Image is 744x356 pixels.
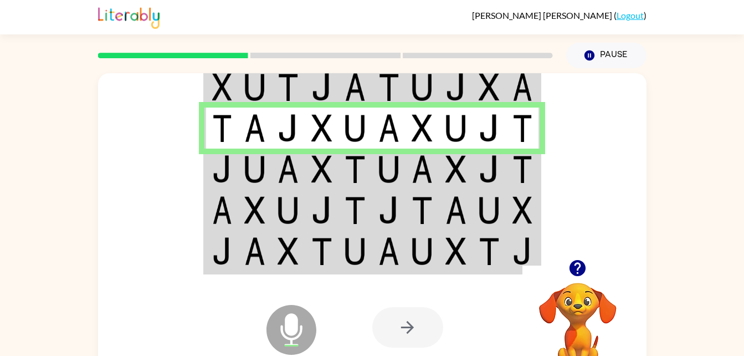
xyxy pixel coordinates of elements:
[445,155,466,183] img: x
[345,73,366,101] img: a
[278,114,299,142] img: j
[278,155,299,183] img: a
[445,114,466,142] img: u
[244,155,265,183] img: u
[212,155,232,183] img: j
[345,155,366,183] img: t
[311,196,332,224] img: j
[617,10,644,21] a: Logout
[512,237,532,265] img: j
[244,237,265,265] img: a
[212,196,232,224] img: a
[472,10,646,21] div: ( )
[278,196,299,224] img: u
[445,73,466,101] img: j
[378,237,399,265] img: a
[472,10,614,21] span: [PERSON_NAME] [PERSON_NAME]
[212,73,232,101] img: x
[345,196,366,224] img: t
[311,73,332,101] img: j
[278,73,299,101] img: t
[479,196,500,224] img: u
[412,196,433,224] img: t
[378,114,399,142] img: a
[278,237,299,265] img: x
[445,196,466,224] img: a
[244,73,265,101] img: u
[311,155,332,183] img: x
[512,114,532,142] img: t
[479,73,500,101] img: x
[412,114,433,142] img: x
[378,155,399,183] img: u
[412,155,433,183] img: a
[412,237,433,265] img: u
[412,73,433,101] img: u
[378,73,399,101] img: t
[244,114,265,142] img: a
[479,114,500,142] img: j
[479,155,500,183] img: j
[212,114,232,142] img: t
[445,237,466,265] img: x
[479,237,500,265] img: t
[311,114,332,142] img: x
[566,43,646,68] button: Pause
[212,237,232,265] img: j
[512,155,532,183] img: t
[512,73,532,101] img: a
[345,237,366,265] img: u
[98,4,160,29] img: Literably
[244,196,265,224] img: x
[378,196,399,224] img: j
[311,237,332,265] img: t
[512,196,532,224] img: x
[345,114,366,142] img: u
